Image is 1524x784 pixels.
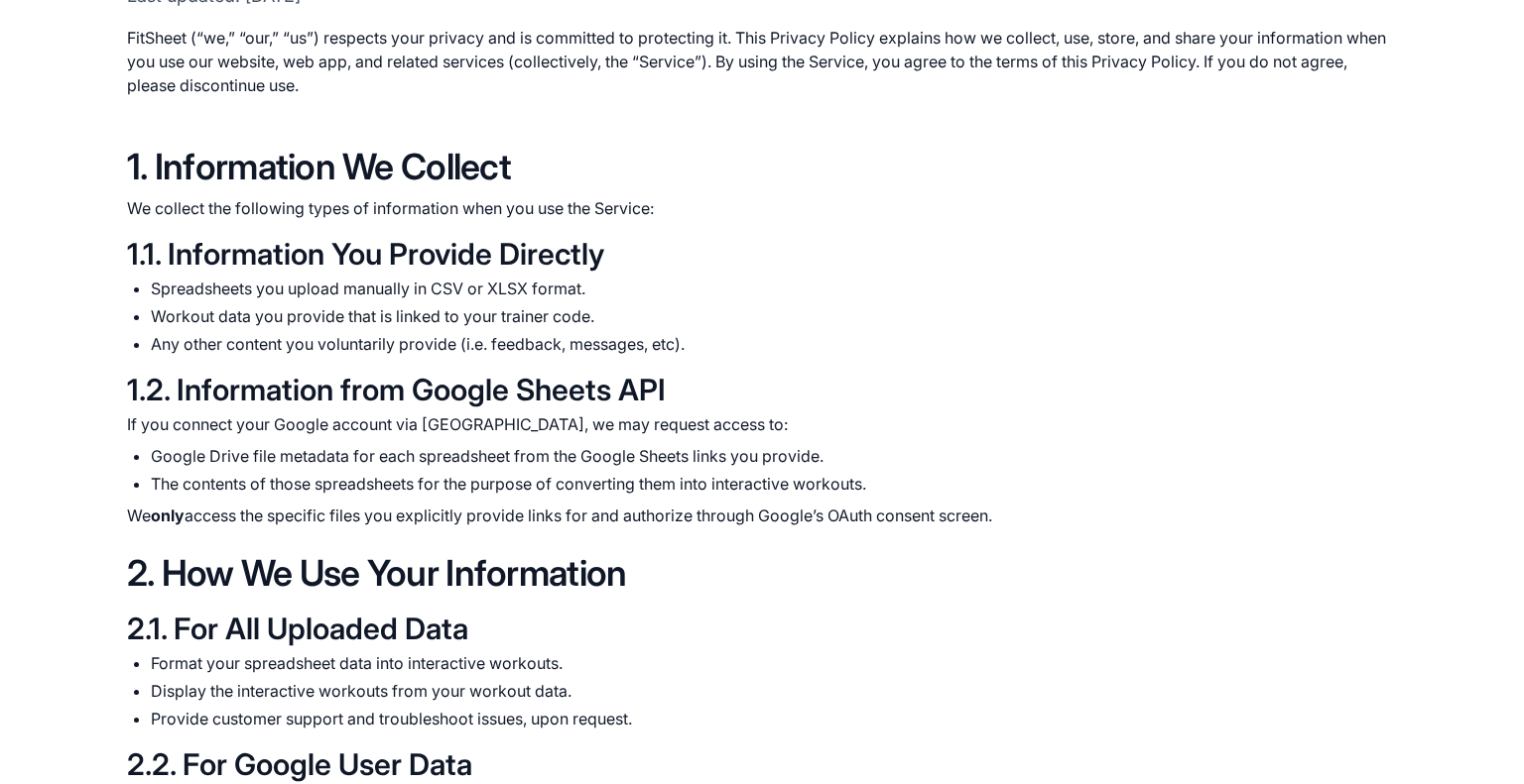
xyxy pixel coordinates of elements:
[127,196,1397,220] p: We collect the following types of information when you use the Service:
[151,679,1397,703] li: Display the interactive workouts from your workout data.
[127,368,1397,412] h3: 1.2. Information from Google Sheets API
[151,277,1397,300] li: Spreadsheets you upload manually in CSV or XLSX format.
[151,304,1397,328] li: Workout data you provide that is linked to your trainer code.
[127,412,1397,436] p: If you connect your Google account via [GEOGRAPHIC_DATA], we may request access to:
[127,232,1397,277] h3: 1.1. Information You Provide Directly
[127,504,1397,527] p: We access the specific files you explicitly provide links for and authorize through Google’s OAut...
[127,145,1397,188] h2: 1. Information We Collect
[151,707,1397,730] li: Provide customer support and troubleshoot issues, upon request.
[151,651,1397,675] li: Format your spreadsheet data into interactive workouts.
[151,472,1397,496] li: The contents of those spreadsheets for the purpose of converting them into interactive workouts.
[127,551,1397,595] h2: 2. How We Use Your Information
[151,332,1397,356] li: Any other content you voluntarily provide (i.e. feedback, messages, etc).
[151,444,1397,468] li: Google Drive file metadata for each spreadsheet from the Google Sheets links you provide.
[127,607,1397,651] h3: 2.1. For All Uploaded Data
[127,26,1397,97] div: FitSheet (“we,” “our,” “us”) respects your privacy and is committed to protecting it. This Privac...
[151,505,185,525] strong: only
